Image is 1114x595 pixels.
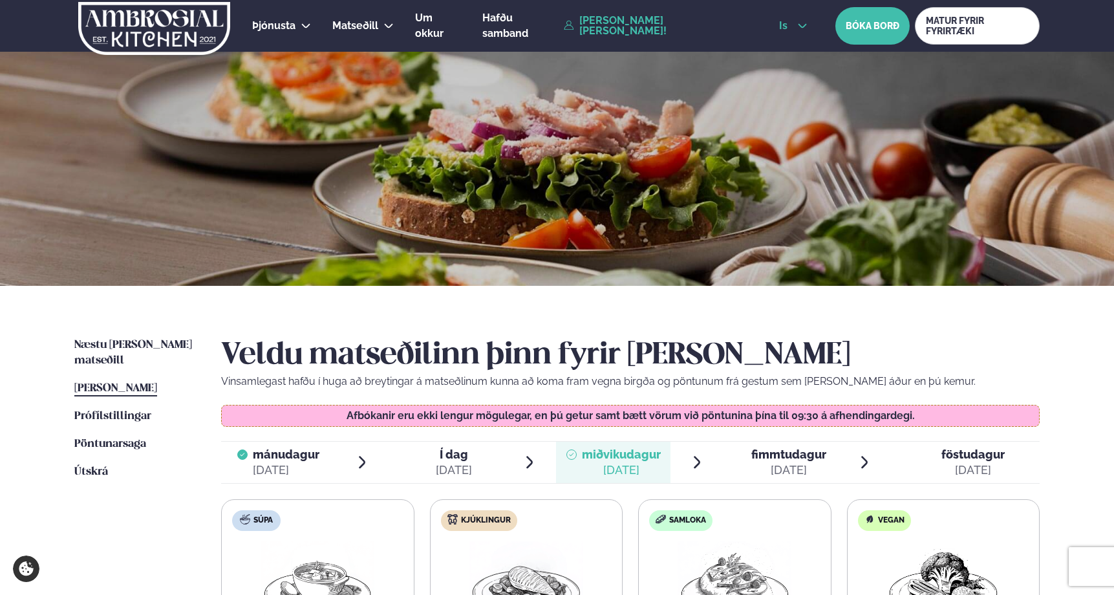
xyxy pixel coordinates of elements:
h2: Veldu matseðilinn þinn fyrir [PERSON_NAME] [221,338,1040,374]
span: fimmtudagur [751,448,826,461]
span: Vegan [878,515,905,526]
a: Matseðill [332,18,378,34]
a: Næstu [PERSON_NAME] matseðill [74,338,195,369]
div: [DATE] [436,462,472,478]
span: Útskrá [74,466,108,477]
span: Prófílstillingar [74,411,151,422]
button: BÓKA BORÐ [835,7,910,45]
span: Súpa [253,515,273,526]
a: [PERSON_NAME] [74,381,157,396]
span: Pöntunarsaga [74,438,146,449]
div: [DATE] [582,462,661,478]
span: miðvikudagur [582,448,661,461]
span: Samloka [669,515,706,526]
a: Hafðu samband [482,10,557,41]
div: [DATE] [751,462,826,478]
span: Hafðu samband [482,12,528,39]
a: Útskrá [74,464,108,480]
img: soup.svg [240,514,250,525]
div: [DATE] [941,462,1005,478]
img: Vegan.svg [864,514,875,525]
a: MATUR FYRIR FYRIRTÆKI [915,7,1040,45]
img: chicken.svg [447,514,458,525]
span: Kjúklingur [461,515,511,526]
img: logo [77,2,231,55]
a: Cookie settings [13,556,39,582]
p: Vinsamlegast hafðu í huga að breytingar á matseðlinum kunna að koma fram vegna birgða og pöntunum... [221,374,1040,389]
img: sandwich-new-16px.svg [656,515,666,524]
span: Næstu [PERSON_NAME] matseðill [74,340,192,366]
span: Um okkur [415,12,444,39]
div: [DATE] [253,462,319,478]
a: Pöntunarsaga [74,437,146,452]
button: is [769,21,817,31]
a: Þjónusta [252,18,295,34]
span: mánudagur [253,448,319,461]
a: Um okkur [415,10,461,41]
p: Afbókanir eru ekki lengur mögulegar, en þú getur samt bætt vörum við pöntunina þína til 09:30 á a... [235,411,1027,421]
span: Þjónusta [252,19,295,32]
a: [PERSON_NAME] [PERSON_NAME]! [564,16,749,36]
span: is [779,21,791,31]
span: Matseðill [332,19,378,32]
a: Prófílstillingar [74,409,151,424]
span: föstudagur [941,448,1005,461]
span: [PERSON_NAME] [74,383,157,394]
span: Í dag [436,447,472,462]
